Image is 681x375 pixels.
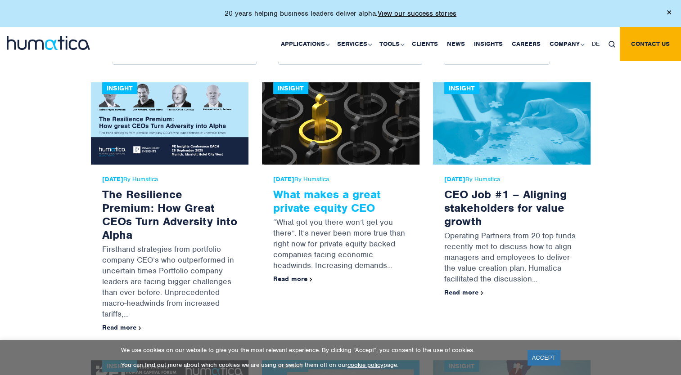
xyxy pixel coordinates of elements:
div: Insight [273,82,308,94]
p: Firsthand strategies from portfolio company CEO’s who outperformed in uncertain times Portfolio c... [102,241,237,324]
a: cookie policy [347,361,383,369]
a: Applications [276,27,333,61]
a: News [442,27,469,61]
img: arrowicon [481,291,483,295]
a: CEO Job #1 – Aligning stakeholders for value growth [444,187,567,228]
a: Careers [507,27,545,61]
p: We use cookies on our website to give you the most relevant experience. By clicking “Accept”, you... [121,346,516,354]
span: By Humatica [273,176,408,183]
a: Read more [444,288,483,296]
img: What makes a great private equity CEO [262,82,419,165]
a: The Resilience Premium: How Great CEOs Turn Adversity into Alpha [102,187,237,242]
a: What makes a great private equity CEO [273,187,381,215]
div: Insight [444,82,479,94]
a: Tools [375,27,407,61]
div: Insight [102,82,137,94]
a: Contact us [620,27,681,61]
strong: [DATE] [444,175,465,183]
p: “What got you there won’t get you there”. It’s never been more true than right now for private eq... [273,214,408,275]
p: 20 years helping business leaders deliver alpha. [225,9,456,18]
img: arrowicon [310,277,312,281]
a: DE [587,27,604,61]
p: Operating Partners from 20 top funds recently met to discuss how to align managers and employees ... [444,228,579,289]
a: View our success stories [378,9,456,18]
img: The Resilience Premium: How Great CEOs Turn Adversity into Alpha [91,82,248,165]
a: Insights [469,27,507,61]
img: arrowicon [139,326,141,330]
a: Clients [407,27,442,61]
a: Read more [273,275,312,283]
span: DE [592,40,600,48]
a: Read more [102,323,141,331]
strong: [DATE] [273,175,294,183]
img: search_icon [609,41,615,48]
a: Services [333,27,375,61]
img: CEO Job #1 – Aligning stakeholders for value growth [433,82,591,165]
span: By Humatica [102,176,237,183]
a: Company [545,27,587,61]
a: ACCEPT [528,350,560,365]
img: logo [7,36,90,50]
strong: [DATE] [102,175,123,183]
p: You can find out more about which cookies we are using or switch them off on our page. [121,361,516,369]
span: By Humatica [444,176,579,183]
